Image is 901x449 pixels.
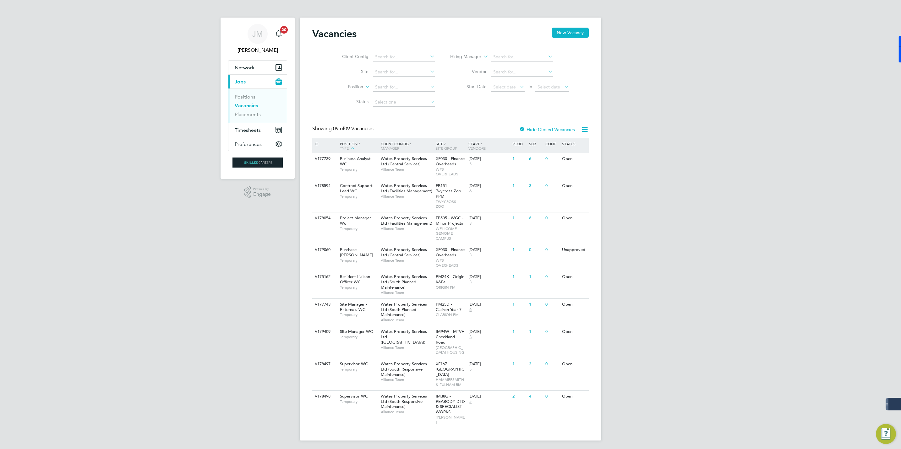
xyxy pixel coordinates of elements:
input: Search for... [373,83,435,92]
span: 6 [468,307,472,313]
span: Contract Support Lead WC [340,183,373,194]
div: [DATE] [468,156,509,162]
span: Alliance Team [381,345,433,350]
input: Search for... [373,68,435,77]
div: 1 [527,271,544,283]
label: Hiring Manager [445,54,481,60]
div: Open [560,299,588,310]
div: 6 [527,153,544,165]
span: WELLCOME GENOME CAMPUS [436,226,466,241]
div: 0 [544,326,560,338]
span: 20 [280,26,288,34]
label: Start Date [450,84,487,89]
span: Site Group [436,146,457,151]
span: Alliance Team [381,167,433,172]
div: 1 [511,244,527,256]
span: XF030 - Finance Overheads [436,247,465,258]
div: 4 [527,391,544,402]
div: 1 [511,326,527,338]
span: HAMMERSMITH & FULHAM RM [436,377,466,387]
div: Open [560,358,588,370]
div: V177739 [313,153,335,165]
div: [DATE] [468,361,509,367]
span: Wates Property Services Ltd (Facilities Management) [381,215,432,226]
span: Wates Property Services Ltd (South Responsive Maintenance) [381,361,427,377]
span: JM [252,30,263,38]
span: Wates Property Services Ltd (South Planned Maintenance) [381,302,427,318]
div: V178594 [313,180,335,192]
span: Temporary [340,194,378,199]
div: Status [560,138,588,149]
div: V179060 [313,244,335,256]
label: Vendor [450,69,487,74]
div: Open [560,391,588,402]
span: Alliance Team [381,409,433,414]
span: 5 [468,399,472,404]
span: WPS OVERHEADS [436,167,466,177]
div: 1 [511,299,527,310]
div: 1 [511,212,527,224]
span: Select date [493,84,516,90]
span: Business Analyst WC [340,156,371,167]
nav: Main navigation [221,18,295,179]
div: Open [560,180,588,192]
div: V178498 [313,391,335,402]
span: Wates Property Services Ltd (Central Services) [381,247,427,258]
span: IM38G - PEABODY DTD & SPECIALIST WORKS [436,393,465,415]
div: 0 [544,180,560,192]
span: FB151 - Twycross Zoo PPM [436,183,461,199]
div: Open [560,271,588,283]
span: Select date [538,84,560,90]
div: Showing [312,126,375,132]
div: 1 [527,326,544,338]
span: Temporary [340,167,378,172]
span: ORIGIN PM [436,285,466,290]
button: Jobs [228,75,287,88]
span: PM24K - Origin K&Bs [436,274,464,285]
button: Timesheets [228,123,287,137]
input: Select one [373,98,435,107]
span: [GEOGRAPHIC_DATA] HOUSING [436,345,466,355]
button: Preferences [228,137,287,151]
span: Manager [381,146,399,151]
span: Powered by [253,186,271,192]
div: 0 [544,391,560,402]
div: 0 [527,244,544,256]
div: V178497 [313,358,335,370]
input: Search for... [491,68,553,77]
label: Hide Closed Vacancies [519,126,575,132]
span: Alliance Team [381,318,433,323]
div: [DATE] [468,247,509,253]
div: Client Config / [379,138,434,153]
span: Wates Property Services Ltd ([GEOGRAPHIC_DATA]) [381,329,427,345]
div: 6 [527,212,544,224]
a: 20 [272,24,285,44]
div: Site / [434,138,467,153]
div: [DATE] [468,329,509,334]
span: XF030 - Finance Overheads [436,156,465,167]
span: Wates Property Services Ltd (South Responsive Maintenance) [381,393,427,409]
span: Timesheets [235,127,261,133]
div: Open [560,326,588,338]
div: ID [313,138,335,149]
span: Temporary [340,399,378,404]
span: Jack McMurray [228,46,287,54]
a: JM[PERSON_NAME] [228,24,287,54]
a: Positions [235,94,255,100]
span: Supervisor WC [340,393,368,399]
span: Site Manager WC [340,329,373,334]
span: Supervisor WC [340,361,368,366]
span: Type [340,146,349,151]
div: [DATE] [468,274,509,280]
span: Wates Property Services Ltd (Central Services) [381,156,427,167]
span: Alliance Team [381,377,433,382]
div: Open [560,212,588,224]
div: Start / [467,138,511,153]
input: Search for... [491,53,553,61]
div: Conf [544,138,560,149]
a: Placements [235,111,261,117]
div: Position / [335,138,379,154]
span: [PERSON_NAME] [436,415,466,425]
span: Wates Property Services Ltd (Facilities Management) [381,183,432,194]
div: V179409 [313,326,335,338]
